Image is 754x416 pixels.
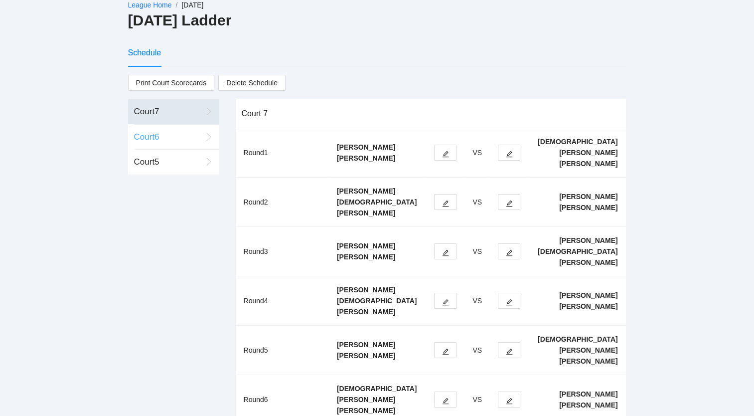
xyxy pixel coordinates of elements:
button: edit [498,243,520,259]
b: [DEMOGRAPHIC_DATA][PERSON_NAME] [538,247,617,266]
span: Delete Schedule [226,77,278,88]
button: edit [498,342,520,358]
b: [PERSON_NAME] [559,193,617,201]
b: [DEMOGRAPHIC_DATA][PERSON_NAME] [337,385,417,404]
span: edit [442,200,449,207]
span: edit [442,150,449,158]
b: [PERSON_NAME] [559,401,617,409]
div: Court 7 [242,99,620,128]
span: edit [442,397,449,405]
b: [PERSON_NAME] [337,187,395,195]
td: VS [464,178,490,227]
h2: [DATE] Ladder [128,10,626,31]
button: edit [434,145,456,161]
div: Court 7 [134,105,202,118]
button: edit [434,342,456,358]
span: edit [442,298,449,306]
b: [PERSON_NAME] [559,390,617,398]
b: [PERSON_NAME] [337,242,395,250]
b: [DEMOGRAPHIC_DATA][PERSON_NAME] [538,138,617,157]
b: [DEMOGRAPHIC_DATA][PERSON_NAME] [337,297,417,316]
div: Court 5 [134,156,202,169]
span: edit [506,348,513,355]
td: VS [464,326,490,375]
span: edit [506,200,513,207]
b: [PERSON_NAME] [337,143,395,151]
b: [PERSON_NAME] [337,253,395,261]
b: [PERSON_NAME] [337,154,395,162]
td: VS [464,128,490,178]
td: Round 5 [236,326,329,375]
button: edit [434,243,456,259]
span: Print Court Scorecards [136,75,207,90]
b: [PERSON_NAME] [337,286,395,294]
b: [DEMOGRAPHIC_DATA][PERSON_NAME] [337,198,417,217]
b: [PERSON_NAME] [559,236,617,244]
b: [PERSON_NAME] [559,302,617,310]
span: edit [506,298,513,306]
span: edit [506,150,513,158]
span: edit [442,348,449,355]
button: edit [434,293,456,309]
div: Court 6 [134,131,202,144]
b: [PERSON_NAME] [559,204,617,211]
b: [PERSON_NAME] [559,291,617,299]
b: [PERSON_NAME] [337,407,395,415]
b: [DEMOGRAPHIC_DATA][PERSON_NAME] [538,335,617,354]
b: [PERSON_NAME] [559,160,617,168]
td: Round 2 [236,178,329,227]
button: edit [434,194,456,210]
td: Round 1 [236,128,329,178]
a: Print Court Scorecards [128,75,215,91]
b: [PERSON_NAME] [559,357,617,365]
span: / [175,1,177,9]
a: League Home [128,1,172,9]
button: edit [498,145,520,161]
b: [PERSON_NAME] [337,341,395,349]
span: edit [506,397,513,405]
td: VS [464,227,490,276]
button: edit [434,392,456,408]
td: Round 4 [236,276,329,326]
button: Delete Schedule [218,75,286,91]
div: Schedule [128,46,161,59]
button: edit [498,293,520,309]
td: Round 3 [236,227,329,276]
span: edit [506,249,513,256]
button: edit [498,392,520,408]
span: edit [442,249,449,256]
span: [DATE] [181,1,203,9]
b: [PERSON_NAME] [337,352,395,360]
td: VS [464,276,490,326]
button: edit [498,194,520,210]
